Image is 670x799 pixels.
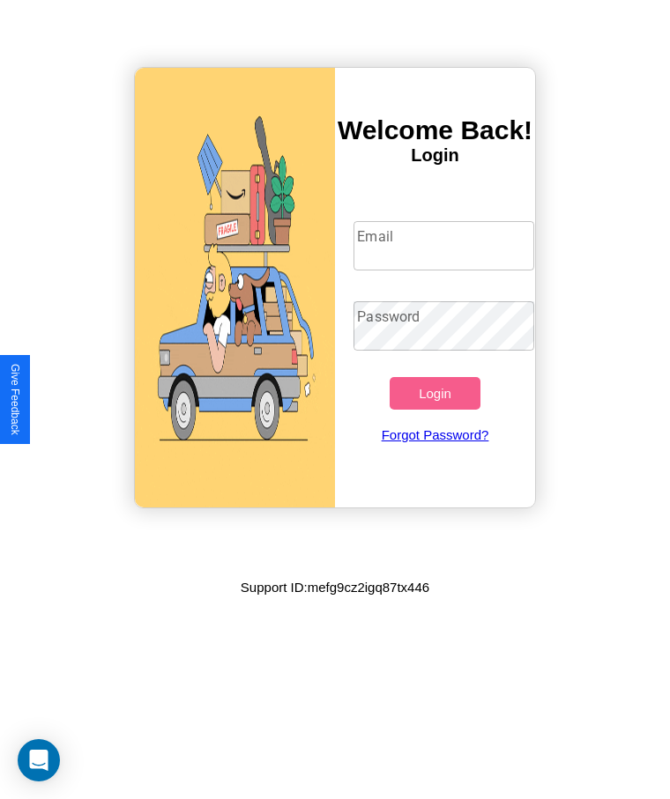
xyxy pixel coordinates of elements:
[345,410,525,460] a: Forgot Password?
[135,68,335,507] img: gif
[335,115,535,145] h3: Welcome Back!
[335,145,535,166] h4: Login
[390,377,480,410] button: Login
[241,575,429,599] p: Support ID: mefg9cz2igq87tx446
[9,364,21,435] div: Give Feedback
[18,739,60,781] div: Open Intercom Messenger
